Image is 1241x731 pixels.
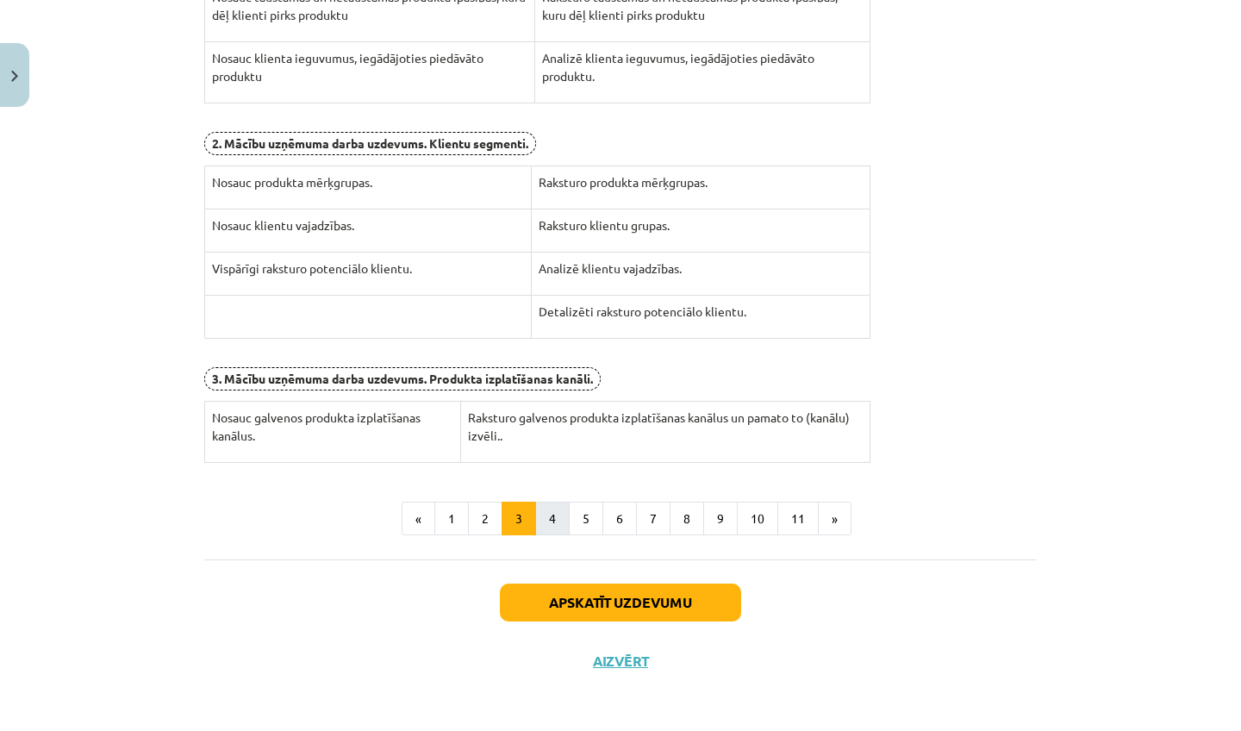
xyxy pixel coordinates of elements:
[212,216,524,234] p: Nosauc klientu vajadzības.
[818,502,851,536] button: »
[703,502,738,536] button: 9
[542,49,863,85] p: Analizē klienta ieguvumus, iegādājoties piedāvāto produktu.
[500,584,741,622] button: Apskatīt uzdevumu
[539,259,863,278] p: Analizē klientu vajadzības.
[539,303,863,321] p: Detalizēti raksturo potenciālo klientu.
[468,502,502,536] button: 2
[588,653,653,670] button: Aizvērt
[204,502,1037,536] nav: Page navigation example
[212,259,524,278] p: Vispārīgi raksturo potenciālo klientu.
[539,173,863,191] p: Raksturo produkta mērķgrupas.
[777,502,819,536] button: 11
[212,49,527,85] p: Nosauc klienta ieguvumus, iegādājoties piedāvāto produktu
[636,502,670,536] button: 7
[434,502,469,536] button: 1
[602,502,637,536] button: 6
[535,502,570,536] button: 4
[670,502,704,536] button: 8
[212,173,524,191] p: Nosauc produkta mērķgrupas.
[11,71,18,82] img: icon-close-lesson-0947bae3869378f0d4975bcd49f059093ad1ed9edebbc8119c70593378902aed.svg
[212,409,453,445] p: Nosauc galvenos produkta izplatīšanas kanālus.
[468,409,863,445] p: Raksturo galvenos produkta izplatīšanas kanālus un pamato to (kanālu) izvēli..
[539,216,863,234] p: Raksturo klientu grupas.
[569,502,603,536] button: 5
[212,135,528,151] b: 2. Mācību uzņēmuma darba uzdevums. Klientu segmenti.
[502,502,536,536] button: 3
[402,502,435,536] button: «
[737,502,778,536] button: 10
[212,371,593,386] b: 3. Mācību uzņēmuma darba uzdevums. Produkta izplatīšanas kanāli.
